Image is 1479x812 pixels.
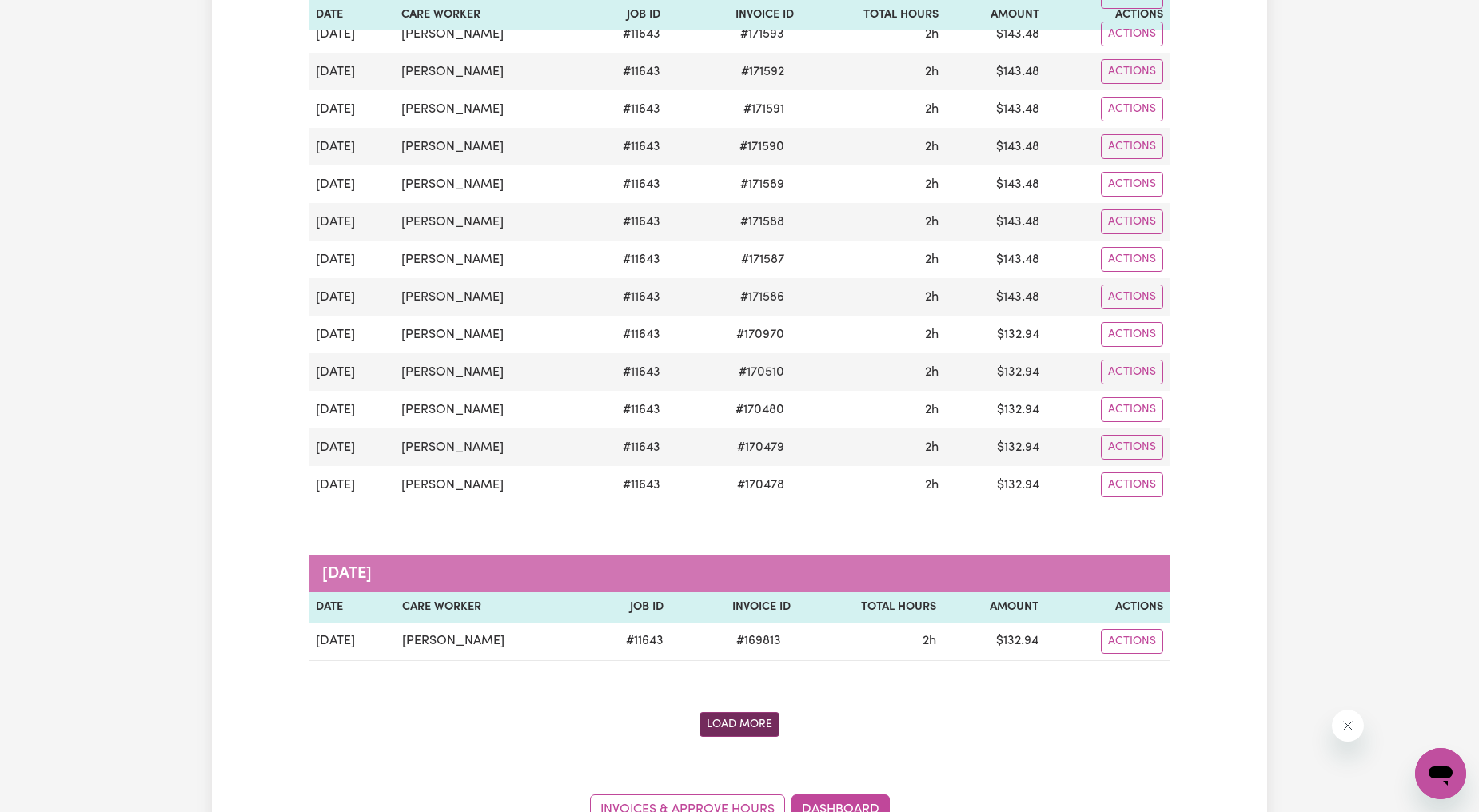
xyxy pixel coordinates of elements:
th: Actions [1045,592,1170,623]
span: # 170510 [729,363,794,382]
td: [DATE] [309,90,395,128]
td: # 11643 [584,316,668,353]
button: Actions [1101,322,1163,347]
td: $ 143.48 [945,53,1046,90]
td: [DATE] [309,165,395,203]
button: Actions [1101,285,1163,309]
span: # 170479 [728,438,794,457]
span: # 170970 [727,325,794,344]
td: [DATE] [309,241,395,278]
td: $ 132.94 [945,466,1046,504]
button: Actions [1101,134,1163,159]
td: [DATE] [309,203,395,241]
span: 2 hours [925,291,939,304]
td: [DATE] [309,316,395,353]
th: Invoice ID [670,592,797,623]
td: # 11643 [584,428,668,466]
span: 2 hours [925,253,939,266]
button: Actions [1101,435,1163,460]
button: Actions [1101,59,1163,84]
td: # 11643 [587,623,670,661]
td: [PERSON_NAME] [395,128,584,165]
td: # 11643 [584,466,668,504]
td: [DATE] [309,278,395,316]
span: 2 hours [925,66,939,78]
iframe: Close message [1332,710,1364,742]
td: $ 132.94 [945,353,1046,391]
td: [PERSON_NAME] [395,53,584,90]
td: # 11643 [584,241,668,278]
td: [PERSON_NAME] [396,623,587,661]
button: Actions [1101,247,1163,272]
button: Actions [1101,97,1163,121]
td: # 11643 [584,353,668,391]
button: Actions [1101,209,1163,234]
td: # 11643 [584,90,668,128]
td: $ 143.48 [945,128,1046,165]
td: [PERSON_NAME] [395,203,584,241]
td: [PERSON_NAME] [395,466,584,504]
span: 2 hours [925,103,939,116]
td: # 11643 [584,53,668,90]
span: # 171593 [731,25,794,44]
span: # 170480 [726,400,794,420]
span: 2 hours [925,216,939,229]
span: # 171589 [731,175,794,194]
span: # 171586 [731,288,794,307]
span: 2 hours [925,441,939,454]
td: # 11643 [584,128,668,165]
button: Actions [1101,22,1163,46]
button: Actions [1101,397,1163,422]
td: [DATE] [309,353,395,391]
td: $ 132.94 [943,623,1045,661]
span: 2 hours [925,366,939,379]
span: # 171592 [732,62,794,82]
td: [PERSON_NAME] [395,165,584,203]
td: [PERSON_NAME] [395,391,584,428]
td: [PERSON_NAME] [395,278,584,316]
iframe: Button to launch messaging window [1415,748,1466,799]
td: $ 143.48 [945,203,1046,241]
span: 2 hours [925,178,939,191]
span: 2 hours [923,635,936,647]
th: Date [309,592,396,623]
caption: [DATE] [309,555,1170,592]
span: # 171587 [732,250,794,269]
span: Need any help? [10,11,97,24]
td: $ 143.48 [945,90,1046,128]
td: [PERSON_NAME] [395,241,584,278]
button: Actions [1101,472,1163,497]
td: [DATE] [309,623,396,661]
th: Amount [943,592,1045,623]
span: 2 hours [925,404,939,416]
td: # 11643 [584,203,668,241]
span: 2 hours [925,479,939,492]
th: Job ID [587,592,670,623]
button: Actions [1101,172,1163,197]
td: [PERSON_NAME] [395,353,584,391]
td: $ 143.48 [945,241,1046,278]
span: 2 hours [925,141,939,153]
td: # 11643 [584,165,668,203]
td: [PERSON_NAME] [395,428,584,466]
td: [PERSON_NAME] [395,90,584,128]
td: $ 132.94 [945,428,1046,466]
span: 2 hours [925,28,939,41]
td: [PERSON_NAME] [395,316,584,353]
span: 2 hours [925,328,939,341]
span: # 171591 [734,100,794,119]
td: [DATE] [309,128,395,165]
th: Total Hours [797,592,943,623]
td: [DATE] [309,391,395,428]
td: $ 143.48 [945,278,1046,316]
span: # 171588 [731,213,794,232]
span: # 170478 [728,476,794,495]
td: # 11643 [584,278,668,316]
td: $ 132.94 [945,316,1046,353]
td: $ 143.48 [945,165,1046,203]
td: # 11643 [584,15,668,53]
th: Care Worker [396,592,587,623]
td: [DATE] [309,466,395,504]
span: # 169813 [727,631,791,651]
td: [DATE] [309,53,395,90]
